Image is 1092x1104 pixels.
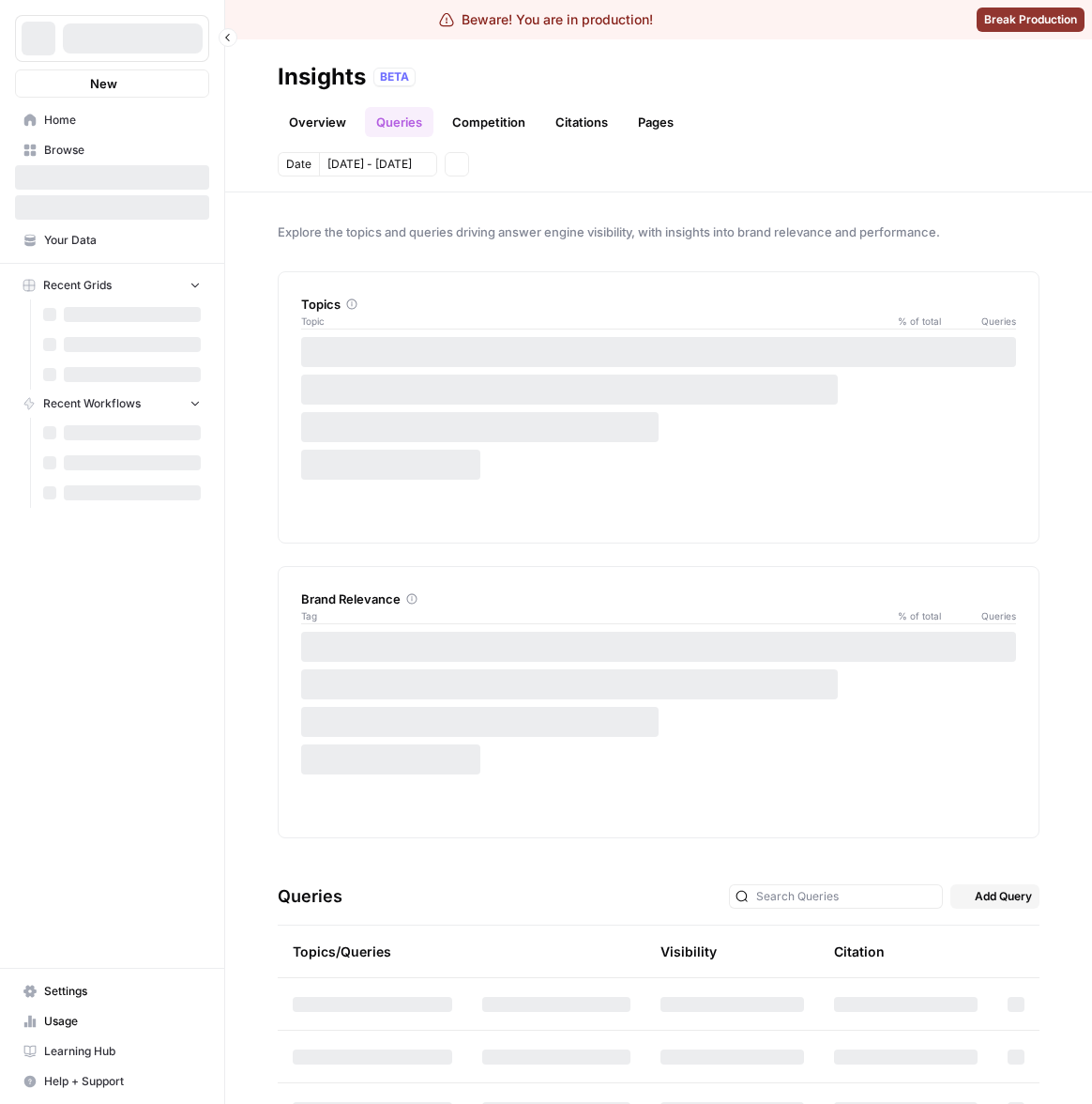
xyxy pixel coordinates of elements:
a: Queries [365,107,433,137]
div: Topics [301,295,1016,314]
div: Insights [278,62,366,92]
span: % of total [885,314,941,329]
button: Help + Support [15,1066,209,1096]
a: Citations [544,107,619,137]
span: Your Data [44,232,201,249]
a: Usage [15,1006,209,1036]
span: Add Query [975,888,1032,905]
span: Browse [44,142,201,159]
span: Settings [44,983,201,1000]
span: Recent Workflows [43,395,141,412]
input: Search Queries [756,887,936,906]
h3: Queries [278,883,342,910]
div: Topics/Queries [293,926,452,977]
button: Recent Workflows [15,390,209,418]
span: Queries [941,314,1016,329]
button: New [15,69,209,98]
div: Brand Relevance [301,590,1016,608]
a: Pages [627,107,685,137]
span: Date [286,156,311,173]
span: Topic [301,314,885,329]
button: Break Production [977,8,1084,32]
span: Recent Grids [43,277,112,294]
a: Settings [15,976,209,1006]
div: BETA [373,68,416,86]
button: Recent Grids [15,271,209,299]
span: Help + Support [44,1073,201,1090]
span: Learning Hub [44,1043,201,1060]
span: Tag [301,608,885,623]
button: Add Query [950,884,1039,909]
div: Beware! You are in production! [439,10,653,29]
button: [DATE] - [DATE] [319,152,437,176]
span: New [90,74,117,93]
span: % of total [885,608,941,623]
span: Break Production [984,11,1077,28]
div: Visibility [660,943,717,961]
span: Usage [44,1013,201,1030]
a: Competition [441,107,537,137]
a: Overview [278,107,357,137]
span: Queries [941,608,1016,623]
div: Citation [834,926,885,977]
a: Browse [15,135,209,165]
span: Explore the topics and queries driving answer engine visibility, with insights into brand relevan... [278,222,1039,241]
span: Home [44,112,201,129]
span: [DATE] - [DATE] [327,156,412,173]
a: Learning Hub [15,1036,209,1066]
a: Your Data [15,225,209,255]
a: Home [15,105,209,135]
